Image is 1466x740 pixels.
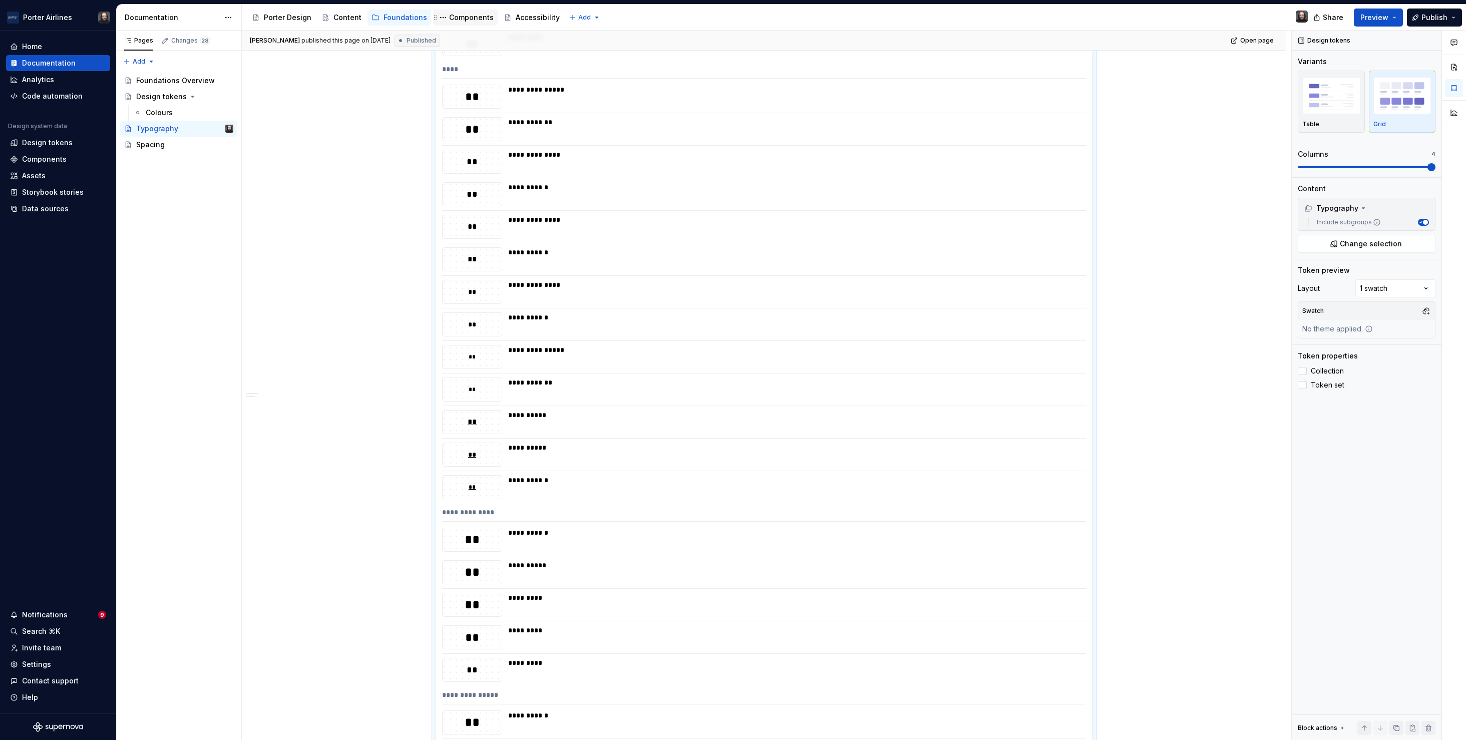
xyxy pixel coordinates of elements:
[22,58,76,68] div: Documentation
[1298,265,1350,275] div: Token preview
[264,13,311,23] div: Porter Design
[1298,149,1328,159] div: Columns
[1373,77,1431,114] img: placeholder
[1304,203,1358,213] div: Typography
[1360,13,1388,23] span: Preview
[22,659,51,669] div: Settings
[1298,724,1337,732] div: Block actions
[317,10,365,26] a: Content
[1298,184,1326,194] div: Content
[1354,9,1403,27] button: Preview
[22,138,73,148] div: Design tokens
[133,58,145,66] span: Add
[1311,367,1344,375] span: Collection
[6,39,110,55] a: Home
[1298,71,1365,133] button: placeholderTable
[1228,34,1278,48] a: Open page
[1298,235,1435,253] button: Change selection
[6,623,110,639] button: Search ⌘K
[22,610,68,620] div: Notifications
[1298,320,1377,338] div: No theme applied.
[136,76,215,86] div: Foundations Overview
[1240,37,1274,45] span: Open page
[1323,13,1343,23] span: Share
[23,13,72,23] div: Porter Airlines
[136,124,178,134] div: Typography
[333,13,361,23] div: Content
[248,8,564,28] div: Page tree
[6,88,110,104] a: Code automation
[120,121,237,137] a: TypographyTeunis Vorsteveld
[120,137,237,153] a: Spacing
[200,37,210,45] span: 28
[384,13,427,23] div: Foundations
[1298,351,1358,361] div: Token properties
[120,73,237,153] div: Page tree
[225,125,233,133] img: Teunis Vorsteveld
[6,72,110,88] a: Analytics
[22,91,83,101] div: Code automation
[120,55,158,69] button: Add
[22,643,61,653] div: Invite team
[171,37,210,45] div: Changes
[407,37,436,45] span: Published
[1300,200,1433,216] div: Typography
[6,689,110,705] button: Help
[130,105,237,121] a: Colours
[1313,218,1381,226] label: Include subgroups
[98,12,110,24] img: Teunis Vorsteveld
[22,187,84,197] div: Storybook stories
[1298,283,1320,293] div: Layout
[125,13,219,23] div: Documentation
[1421,13,1447,23] span: Publish
[433,10,498,26] a: Components
[120,73,237,89] a: Foundations Overview
[368,10,431,26] a: Foundations
[136,92,187,102] div: Design tokens
[1302,120,1319,128] p: Table
[1373,120,1386,128] p: Grid
[7,12,19,24] img: f0306bc8-3074-41fb-b11c-7d2e8671d5eb.png
[6,168,110,184] a: Assets
[1300,304,1326,318] div: Swatch
[6,640,110,656] a: Invite team
[146,108,173,118] div: Colours
[120,89,237,105] a: Design tokens
[1407,9,1462,27] button: Publish
[6,673,110,689] button: Contact support
[500,10,564,26] a: Accessibility
[22,676,79,686] div: Contact support
[22,75,54,85] div: Analytics
[98,611,106,619] span: 9
[22,171,46,181] div: Assets
[6,201,110,217] a: Data sources
[136,140,165,150] div: Spacing
[22,154,67,164] div: Components
[8,122,67,130] div: Design system data
[1298,721,1346,735] div: Block actions
[1340,239,1402,249] span: Change selection
[1311,381,1344,389] span: Token set
[6,656,110,672] a: Settings
[33,722,83,732] svg: Supernova Logo
[2,7,114,28] button: Porter AirlinesTeunis Vorsteveld
[566,11,603,25] button: Add
[248,10,315,26] a: Porter Design
[22,692,38,702] div: Help
[6,184,110,200] a: Storybook stories
[22,42,42,52] div: Home
[1369,71,1436,133] button: placeholderGrid
[1296,11,1308,23] img: Teunis Vorsteveld
[1298,57,1327,67] div: Variants
[124,37,153,45] div: Pages
[449,13,494,23] div: Components
[22,626,60,636] div: Search ⌘K
[6,607,110,623] button: Notifications9
[301,37,391,45] div: published this page on [DATE]
[516,13,560,23] div: Accessibility
[6,135,110,151] a: Design tokens
[578,14,591,22] span: Add
[6,151,110,167] a: Components
[6,55,110,71] a: Documentation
